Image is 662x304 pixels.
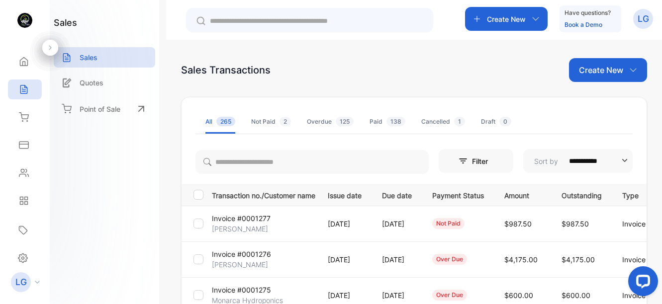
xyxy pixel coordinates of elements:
p: Invoice #0001275 [212,285,271,295]
a: Quotes [54,73,155,93]
span: 138 [386,117,405,126]
p: Type [622,188,652,201]
a: Sales [54,47,155,68]
p: Invoice [622,254,652,265]
p: [DATE] [328,254,362,265]
p: [DATE] [328,219,362,229]
p: Quotes [80,77,103,88]
p: [DATE] [382,290,412,301]
p: Sort by [534,156,558,166]
button: Sort by [523,149,633,173]
span: $600.00 [504,291,533,300]
button: LG [633,7,653,31]
div: Overdue [307,117,354,126]
p: Invoice #0001277 [212,213,271,224]
p: Have questions? [565,8,611,18]
p: Invoice [622,219,652,229]
span: 265 [216,117,235,126]
h1: sales [54,16,77,29]
p: LG [15,276,27,289]
p: Transaction no./Customer name [212,188,315,201]
span: $4,175.00 [504,255,538,264]
p: Issue date [328,188,362,201]
p: [DATE] [382,254,412,265]
button: Create New [569,58,647,82]
div: All [205,117,235,126]
div: Sales Transactions [181,63,271,77]
span: 2 [280,117,291,126]
p: Due date [382,188,412,201]
img: logo [17,13,32,28]
p: [PERSON_NAME] [212,259,268,270]
span: $600.00 [562,291,590,300]
span: $987.50 [562,220,589,228]
p: Create New [579,64,623,76]
span: 1 [454,117,465,126]
button: Create New [465,7,548,31]
div: over due [432,254,467,265]
p: [DATE] [328,290,362,301]
p: [DATE] [382,219,412,229]
div: Not Paid [251,117,291,126]
a: Book a Demo [565,21,602,28]
div: over due [432,290,467,301]
p: Payment Status [432,188,484,201]
iframe: LiveChat chat widget [620,262,662,304]
div: Draft [481,117,511,126]
p: Point of Sale [80,104,120,114]
span: 125 [336,117,354,126]
p: LG [638,12,649,25]
p: Amount [504,188,541,201]
div: not paid [432,218,465,229]
div: Cancelled [421,117,465,126]
span: $987.50 [504,220,532,228]
p: Sales [80,52,97,63]
p: Invoice #0001276 [212,249,271,259]
p: Outstanding [562,188,602,201]
div: Paid [370,117,405,126]
span: $4,175.00 [562,255,595,264]
p: [PERSON_NAME] [212,224,268,234]
span: 0 [499,117,511,126]
a: Point of Sale [54,98,155,120]
p: Create New [487,14,526,24]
